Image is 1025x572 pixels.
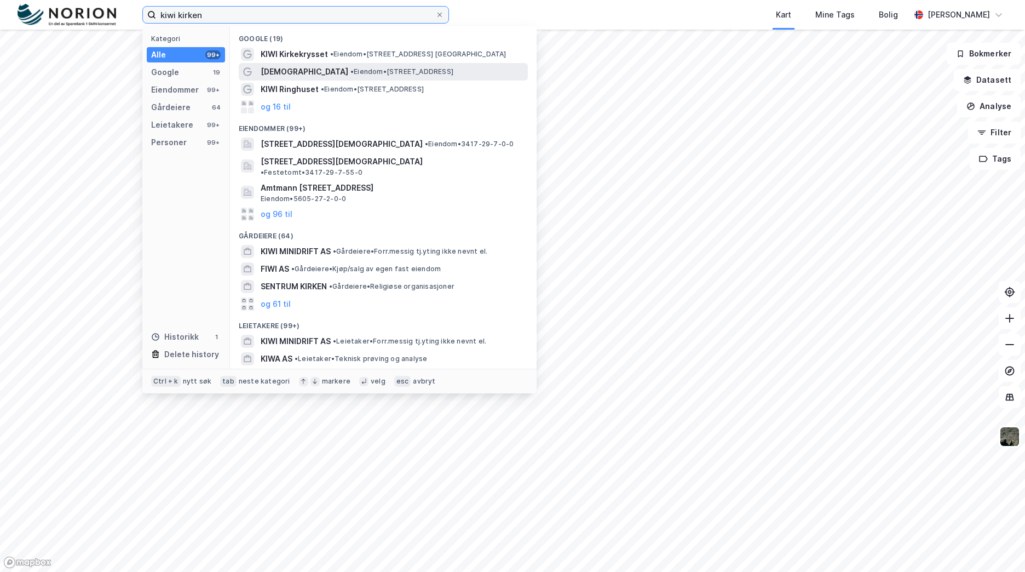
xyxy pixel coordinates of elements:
[164,348,219,361] div: Delete history
[151,101,191,114] div: Gårdeiere
[205,50,221,59] div: 99+
[151,376,181,387] div: Ctrl + k
[333,247,487,256] span: Gårdeiere • Forr.messig tj.yting ikke nevnt el.
[333,247,336,255] span: •
[220,376,237,387] div: tab
[968,122,1021,144] button: Filter
[3,556,51,569] a: Mapbox homepage
[205,121,221,129] div: 99+
[205,138,221,147] div: 99+
[261,181,523,195] span: Amtmann [STREET_ADDRESS]
[394,376,411,387] div: esc
[261,195,346,203] span: Eiendom • 5605-27-2-0-0
[261,155,423,168] span: [STREET_ADDRESS][DEMOGRAPHIC_DATA]
[322,377,350,386] div: markere
[999,426,1020,447] img: 9k=
[333,337,486,346] span: Leietaker • Forr.messig tj.yting ikke nevnt el.
[261,83,319,96] span: KIWI Ringhuset
[261,65,348,78] span: [DEMOGRAPHIC_DATA]
[230,313,537,333] div: Leietakere (99+)
[261,138,423,151] span: [STREET_ADDRESS][DEMOGRAPHIC_DATA]
[18,4,116,26] img: norion-logo.80e7a08dc31c2e691866.png
[151,66,179,79] div: Google
[970,148,1021,170] button: Tags
[947,43,1021,65] button: Bokmerker
[954,69,1021,91] button: Datasett
[151,136,187,149] div: Personer
[957,95,1021,117] button: Analyse
[261,352,292,365] span: KIWA AS
[230,26,537,45] div: Google (19)
[239,377,290,386] div: neste kategori
[291,265,441,273] span: Gårdeiere • Kjøp/salg av egen fast eiendom
[350,67,453,76] span: Eiendom • [STREET_ADDRESS]
[815,8,855,21] div: Mine Tags
[261,335,331,348] span: KIWI MINIDRIFT AS
[970,519,1025,572] iframe: Chat Widget
[295,354,427,363] span: Leietaker • Teknisk prøving og analyse
[151,35,225,43] div: Kategori
[230,223,537,243] div: Gårdeiere (64)
[183,377,212,386] div: nytt søk
[151,83,199,96] div: Eiendommer
[350,67,354,76] span: •
[151,330,199,344] div: Historikk
[330,50,506,59] span: Eiendom • [STREET_ADDRESS] [GEOGRAPHIC_DATA]
[330,50,333,58] span: •
[970,519,1025,572] div: Kontrollprogram for chat
[156,7,435,23] input: Søk på adresse, matrikkel, gårdeiere, leietakere eller personer
[333,337,336,345] span: •
[425,140,514,148] span: Eiendom • 3417-29-7-0-0
[261,245,331,258] span: KIWI MINIDRIFT AS
[205,85,221,94] div: 99+
[371,377,385,386] div: velg
[261,262,289,276] span: FIWI AS
[329,282,332,290] span: •
[928,8,990,21] div: [PERSON_NAME]
[291,265,295,273] span: •
[261,280,327,293] span: SENTRUM KIRKEN
[295,354,298,363] span: •
[321,85,324,93] span: •
[212,333,221,341] div: 1
[151,118,193,131] div: Leietakere
[321,85,424,94] span: Eiendom • [STREET_ADDRESS]
[151,48,166,61] div: Alle
[212,68,221,77] div: 19
[261,208,292,221] button: og 96 til
[425,140,428,148] span: •
[261,100,291,113] button: og 16 til
[413,377,435,386] div: avbryt
[261,168,362,177] span: Festetomt • 3417-29-7-55-0
[879,8,898,21] div: Bolig
[261,48,328,61] span: KIWI Kirkekrysset
[261,298,291,311] button: og 61 til
[261,168,264,176] span: •
[212,103,221,112] div: 64
[329,282,454,291] span: Gårdeiere • Religiøse organisasjoner
[230,116,537,135] div: Eiendommer (99+)
[776,8,791,21] div: Kart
